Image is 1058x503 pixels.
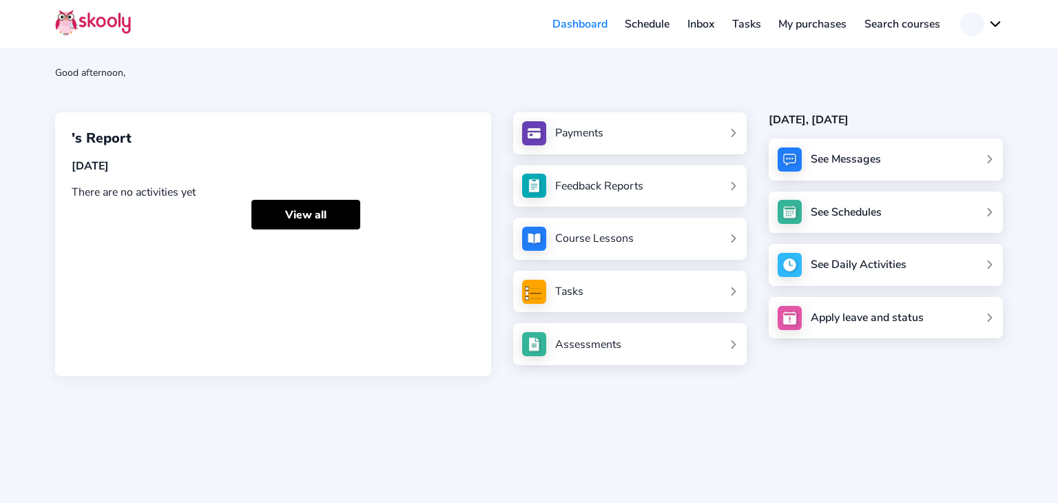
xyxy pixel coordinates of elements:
img: activity.jpg [778,253,802,277]
div: [DATE] [72,158,475,174]
div: Payments [555,125,603,141]
a: Search courses [855,13,949,35]
img: payments.jpg [522,121,546,145]
img: assessments.jpg [522,332,546,356]
a: Dashboard [543,13,616,35]
img: messages.jpg [778,147,802,172]
a: Apply leave and status [769,297,1003,339]
div: Assessments [555,337,621,352]
a: Payments [522,121,738,145]
div: See Schedules [811,205,882,220]
a: My purchases [769,13,855,35]
div: Good afternoon, [55,66,1003,79]
div: Apply leave and status [811,310,924,325]
img: see_atten.jpg [522,174,546,198]
a: Inbox [678,13,723,35]
div: See Messages [811,152,881,167]
span: 's Report [72,129,132,147]
button: chevron down outline [960,12,1003,37]
a: See Schedules [769,192,1003,234]
a: View all [251,200,360,229]
img: apply_leave.jpg [778,306,802,330]
a: Tasks [723,13,770,35]
div: There are no activities yet [72,185,475,200]
div: Tasks [555,284,583,299]
a: Tasks [522,280,738,304]
div: See Daily Activities [811,257,906,272]
a: Assessments [522,332,738,356]
a: Course Lessons [522,227,738,251]
img: courses.jpg [522,227,546,251]
img: tasksForMpWeb.png [522,280,546,304]
a: Feedback Reports [522,174,738,198]
a: Schedule [616,13,679,35]
a: See Daily Activities [769,244,1003,286]
img: schedule.jpg [778,200,802,224]
div: Course Lessons [555,231,634,246]
img: Skooly [55,9,131,36]
div: Feedback Reports [555,178,643,194]
div: [DATE], [DATE] [769,112,1003,127]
